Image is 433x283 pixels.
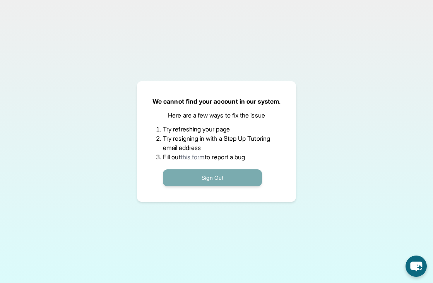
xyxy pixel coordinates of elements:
button: chat-button [406,256,427,277]
li: Fill out to report a bug [163,152,270,162]
a: Sign Out [163,174,262,181]
li: Try refreshing your page [163,124,270,134]
p: Here are a few ways to fix the issue [168,111,265,120]
li: Try resigning in with a Step Up Tutoring email address [163,134,270,152]
a: this form [181,153,205,161]
p: We cannot find your account in our system. [152,97,281,106]
button: Sign Out [163,169,262,186]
